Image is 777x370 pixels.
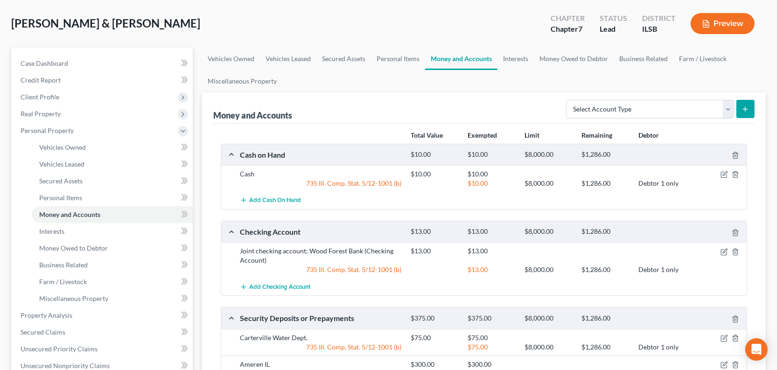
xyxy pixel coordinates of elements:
span: Secured Claims [21,328,65,336]
div: $8,000.00 [520,150,577,159]
div: $1,286.00 [577,227,634,236]
div: Ameren IL [235,360,406,369]
div: Debtor 1 only [634,265,691,274]
div: $8,000.00 [520,342,577,352]
span: Interests [39,227,64,235]
div: $10.00 [463,179,520,188]
a: Business Related [614,48,673,70]
div: $1,286.00 [577,342,634,352]
div: Cash [235,169,406,179]
span: Money and Accounts [39,210,100,218]
div: $10.00 [406,169,463,179]
a: Miscellaneous Property [32,290,193,307]
a: Money Owed to Debtor [32,240,193,257]
span: Business Related [39,261,88,269]
a: Money Owed to Debtor [534,48,614,70]
div: Lead [600,24,627,35]
div: Chapter [551,13,585,24]
div: $300.00 [463,360,520,369]
div: $75.00 [406,333,463,342]
a: Property Analysis [13,307,193,324]
span: Secured Assets [39,177,83,185]
button: Preview [691,13,755,34]
div: Debtor 1 only [634,179,691,188]
button: Add Checking Account [240,278,310,295]
div: Chapter [551,24,585,35]
span: Personal Items [39,194,82,202]
a: Unsecured Priority Claims [13,341,193,357]
a: Farm / Livestock [673,48,732,70]
span: Add Cash on Hand [249,197,301,204]
div: ILSB [642,24,676,35]
a: Secured Claims [13,324,193,341]
strong: Limit [525,131,539,139]
div: $8,000.00 [520,265,577,274]
strong: Total Value [411,131,443,139]
span: Vehicles Leased [39,160,84,168]
a: Case Dashboard [13,55,193,72]
a: Interests [497,48,534,70]
a: Interests [32,223,193,240]
div: Money and Accounts [213,110,292,121]
div: $375.00 [463,314,520,323]
span: 7 [578,24,582,33]
strong: Debtor [639,131,659,139]
div: $75.00 [463,342,520,352]
a: Personal Items [371,48,425,70]
a: Vehicles Owned [32,139,193,156]
div: Joint checking account; Wood Forest Bank (Checking Account) [235,246,406,265]
div: $13.00 [406,227,463,236]
div: $13.00 [463,227,520,236]
div: Carterville Water Dept. [235,333,406,342]
span: Personal Property [21,126,74,134]
div: $10.00 [406,150,463,159]
span: [PERSON_NAME] & [PERSON_NAME] [11,16,200,30]
div: 735 Ill. Comp. Stat. 5/12-1001 (b) [235,265,406,274]
span: Vehicles Owned [39,143,86,151]
a: Credit Report [13,72,193,89]
div: $75.00 [463,333,520,342]
span: Miscellaneous Property [39,294,108,302]
div: Debtor 1 only [634,342,691,352]
span: Credit Report [21,76,61,84]
span: Add Checking Account [249,283,310,291]
span: Farm / Livestock [39,278,87,286]
a: Secured Assets [32,173,193,189]
a: Money and Accounts [32,206,193,223]
div: $375.00 [406,314,463,323]
strong: Exempted [468,131,497,139]
a: Money and Accounts [425,48,497,70]
div: $13.00 [406,246,463,256]
div: District [642,13,676,24]
div: $300.00 [406,360,463,369]
span: Unsecured Nonpriority Claims [21,362,110,370]
button: Add Cash on Hand [240,192,301,209]
span: Case Dashboard [21,59,68,67]
div: $13.00 [463,265,520,274]
a: Secured Assets [316,48,371,70]
div: 735 Ill. Comp. Stat. 5/12-1001 (b) [235,342,406,352]
strong: Remaining [581,131,612,139]
div: Security Deposits or Prepayments [235,313,406,323]
div: $13.00 [463,246,520,256]
a: Business Related [32,257,193,273]
div: $1,286.00 [577,314,634,323]
span: Money Owed to Debtor [39,244,108,252]
div: 735 Ill. Comp. Stat. 5/12-1001 (b) [235,179,406,188]
div: $8,000.00 [520,179,577,188]
div: $10.00 [463,169,520,179]
a: Personal Items [32,189,193,206]
div: Status [600,13,627,24]
a: Miscellaneous Property [202,70,282,92]
div: Checking Account [235,227,406,237]
div: Open Intercom Messenger [745,338,768,361]
a: Vehicles Leased [260,48,316,70]
div: $1,286.00 [577,179,634,188]
div: $1,286.00 [577,265,634,274]
div: $1,286.00 [577,150,634,159]
div: $8,000.00 [520,227,577,236]
span: Client Profile [21,93,59,101]
span: Real Property [21,110,61,118]
span: Property Analysis [21,311,72,319]
a: Farm / Livestock [32,273,193,290]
